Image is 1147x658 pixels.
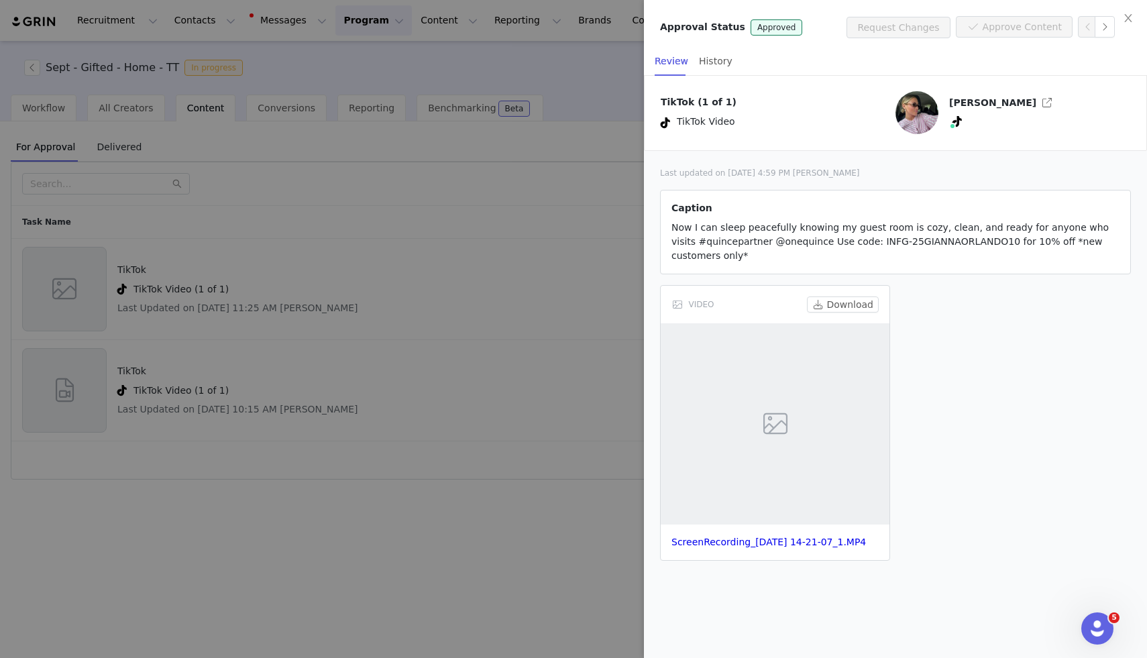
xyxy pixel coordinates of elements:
iframe: Intercom live chat [1081,612,1113,645]
span: TikTok Video [677,115,735,131]
span: VIDEO [689,298,714,311]
button: Download [807,296,879,313]
img: 823f48ef-e5af-495f-924c-918421b6ac5b.jpg [895,91,938,134]
a: ScreenRecording_[DATE] 14-21-07_1.MP4 [671,537,866,547]
p: Caption [671,201,1119,215]
span: Now I can sleep peacefully knowing my guest room is cozy, clean, and ready for anyone who visits ... [671,222,1109,261]
div: Last updated on [DATE] 4:59 PM [PERSON_NAME] [660,167,1131,179]
span: 5 [1109,612,1119,623]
